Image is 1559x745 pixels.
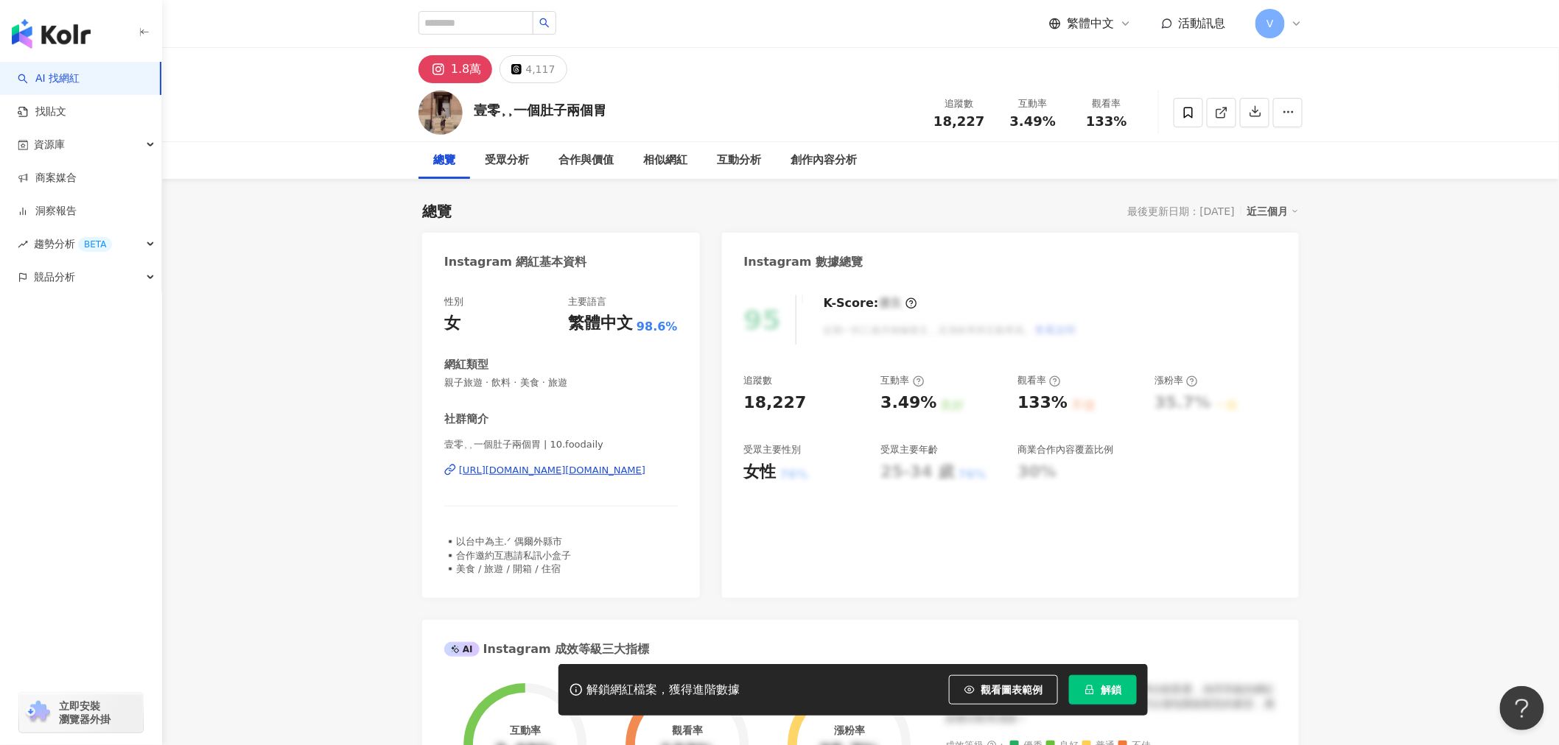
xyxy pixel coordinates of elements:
div: BETA [78,237,112,252]
div: 相似網紅 [643,152,687,169]
span: 解鎖 [1101,684,1121,696]
span: 親子旅遊 · 飲料 · 美食 · 旅遊 [444,376,678,389]
div: 受眾主要性別 [744,443,802,456]
a: chrome extension立即安裝 瀏覽器外掛 [19,693,143,732]
span: rise [18,239,28,250]
div: 合作與價值 [558,152,614,169]
span: 立即安裝 瀏覽器外掛 [59,699,111,726]
div: 3.49% [880,392,936,414]
a: 洞察報告 [18,204,77,219]
div: 社群簡介 [444,412,488,427]
div: K-Score : [824,295,917,311]
div: 女 [444,312,460,335]
div: Instagram 成效等級三大指標 [444,641,649,657]
div: 受眾分析 [485,152,529,169]
div: Instagram 網紅基本資料 [444,254,587,270]
div: 壹零⸒⸒一個肚子兩個胃 [474,101,606,119]
div: 最後更新日期：[DATE] [1128,205,1235,217]
button: 觀看圖表範例 [949,675,1058,705]
div: 近三個月 [1247,202,1299,221]
div: 性別 [444,295,463,308]
div: 互動率 [880,374,924,387]
a: searchAI 找網紅 [18,71,80,86]
img: chrome extension [24,701,52,724]
div: Instagram 數據總覽 [744,254,863,270]
div: 總覽 [422,201,452,222]
span: 趨勢分析 [34,227,112,261]
span: 3.49% [1010,114,1056,129]
span: 觀看圖表範例 [981,684,1043,696]
div: 主要語言 [568,295,606,308]
div: 互動率 [510,724,541,736]
div: 漲粉率 [834,724,865,736]
span: 98.6% [637,319,678,335]
div: 追蹤數 [931,96,987,111]
a: 找貼文 [18,105,66,119]
div: 觀看率 [672,724,703,736]
div: 網紅類型 [444,357,488,372]
span: V [1267,15,1274,32]
div: 總覽 [433,152,455,169]
div: 1.8萬 [451,59,481,80]
div: 解鎖網紅檔案，獲得進階數據 [586,682,740,698]
div: 觀看率 [1017,374,1061,387]
span: 壹零⸒⸒一個肚子兩個胃 | 10.foodaily [444,438,678,451]
span: ▪️以台中為主.ᐟ 偶爾外縣市 ▪️合作邀約互惠請私訊小盒子 ▪️美食 / 旅遊 / 開箱 / 住宿 [444,536,571,573]
a: 商案媒合 [18,171,77,186]
div: 繁體中文 [568,312,633,335]
div: 互動分析 [717,152,761,169]
span: 活動訊息 [1179,16,1226,30]
span: 18,227 [933,113,984,129]
span: 競品分析 [34,261,75,294]
div: 漲粉率 [1155,374,1198,387]
div: AI [444,642,480,657]
button: 解鎖 [1069,675,1137,705]
div: 18,227 [744,392,807,414]
img: logo [12,19,91,49]
div: 互動率 [1005,96,1061,111]
span: search [539,18,550,28]
span: lock [1085,685,1095,695]
div: 觀看率 [1079,96,1135,111]
span: 133% [1086,114,1127,129]
span: 資源庫 [34,128,65,161]
div: 商業合作內容覆蓋比例 [1017,443,1113,456]
span: 繁體中文 [1067,15,1114,32]
div: 追蹤數 [744,374,773,387]
div: [URL][DOMAIN_NAME][DOMAIN_NAME] [459,464,645,477]
div: 創作內容分析 [791,152,857,169]
div: 133% [1017,392,1068,414]
button: 1.8萬 [418,55,492,83]
div: 4,117 [525,59,555,80]
div: 受眾主要年齡 [880,443,938,456]
a: [URL][DOMAIN_NAME][DOMAIN_NAME] [444,464,678,477]
div: 女性 [744,461,777,484]
img: KOL Avatar [418,91,463,135]
button: 4,117 [500,55,567,83]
